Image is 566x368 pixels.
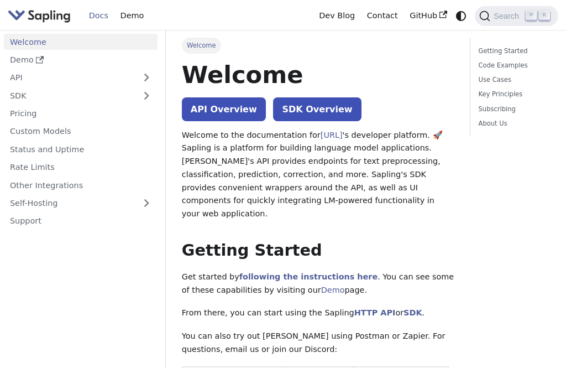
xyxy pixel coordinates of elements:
button: Expand sidebar category 'SDK' [135,87,158,103]
a: SDK [403,308,422,317]
button: Expand sidebar category 'API' [135,70,158,86]
a: Support [4,213,158,229]
img: Sapling.ai [8,8,71,24]
a: Dev Blog [313,7,360,24]
a: Use Cases [479,75,546,85]
a: Custom Models [4,123,158,139]
button: Search (Command+K) [475,6,558,26]
a: About Us [479,118,546,129]
a: SDK Overview [273,97,361,121]
a: Key Principles [479,89,546,100]
a: Demo [4,52,158,68]
span: Search [490,12,526,20]
h2: Getting Started [182,241,454,261]
a: Code Examples [479,60,546,71]
a: Demo [114,7,150,24]
a: Self-Hosting [4,195,158,211]
a: Docs [83,7,114,24]
nav: Breadcrumbs [182,38,454,53]
a: Getting Started [479,46,546,56]
span: Welcome [182,38,221,53]
a: Demo [321,286,345,294]
a: Welcome [4,34,158,50]
a: [URL] [321,131,343,139]
a: SDK [4,87,135,103]
p: From there, you can start using the Sapling or . [182,307,454,320]
a: API [4,70,135,86]
a: Sapling.ai [8,8,75,24]
kbd: K [539,11,550,20]
a: following the instructions here [239,272,378,281]
kbd: ⌘ [526,11,537,20]
button: Switch between dark and light mode (currently system mode) [453,8,469,24]
a: Status and Uptime [4,141,158,157]
a: HTTP API [354,308,396,317]
a: Other Integrations [4,177,158,193]
p: You can also try out [PERSON_NAME] using Postman or Zapier. For questions, email us or join our D... [182,330,454,356]
a: API Overview [182,97,266,121]
a: GitHub [403,7,453,24]
h1: Welcome [182,60,454,90]
a: Subscribing [479,104,546,115]
a: Contact [361,7,404,24]
a: Pricing [4,106,158,122]
a: Rate Limits [4,159,158,175]
p: Welcome to the documentation for 's developer platform. 🚀 Sapling is a platform for building lang... [182,129,454,221]
p: Get started by . You can see some of these capabilities by visiting our page. [182,271,454,297]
